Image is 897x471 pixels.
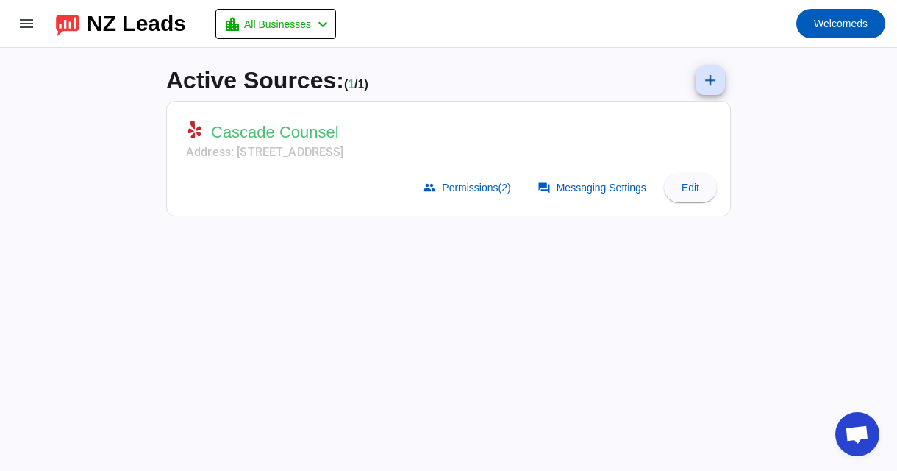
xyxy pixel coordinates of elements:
[442,182,510,194] span: Permissions
[529,173,658,202] button: Messaging Settings
[215,9,336,39] button: All Businesses
[796,9,885,38] button: Welcomeds
[244,14,311,35] span: All Businesses
[835,412,879,456] div: Open chat
[348,78,354,91] span: Working
[814,18,857,29] span: Welcome
[664,173,717,202] button: Edit
[414,173,522,202] button: Permissions(2)
[358,78,368,91] span: Total
[314,15,332,33] mat-icon: chevron_left
[814,13,868,34] span: ds
[56,11,79,36] img: logo
[557,182,646,194] span: Messaging Settings
[224,15,241,33] mat-icon: location_city
[211,122,339,143] span: Cascade Counsel
[166,67,344,93] span: Active Sources:
[344,78,348,91] span: (
[354,78,357,91] span: /
[18,15,35,32] mat-icon: menu
[701,71,719,89] mat-icon: add
[498,182,511,194] span: (2)
[186,144,344,161] mat-card-subtitle: Address: [STREET_ADDRESS]
[537,181,551,194] mat-icon: forum
[682,182,699,194] span: Edit
[423,181,436,194] mat-icon: group
[87,13,186,34] div: NZ Leads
